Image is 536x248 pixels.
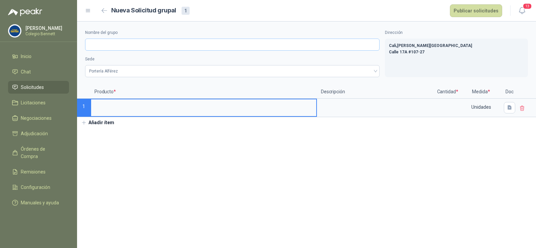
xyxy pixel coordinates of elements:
p: Doc [501,85,518,99]
a: Chat [8,65,69,78]
label: Sede [85,56,380,62]
h2: Nueva Solicitud grupal [111,6,176,15]
p: Cali , [PERSON_NAME][GEOGRAPHIC_DATA] [389,43,524,49]
span: Chat [21,68,31,76]
a: Adjudicación [8,127,69,140]
span: Remisiones [21,168,46,176]
span: Configuración [21,184,50,191]
a: Licitaciones [8,96,69,109]
span: Portería Alférez [89,66,376,76]
p: [PERSON_NAME] [25,26,67,31]
div: Unidades [462,99,500,115]
a: Solicitudes [8,81,69,94]
span: Manuales y ayuda [21,199,59,206]
p: Colegio Bennett [25,32,67,36]
label: Dirección [385,30,528,36]
span: Licitaciones [21,99,46,106]
button: Añadir ítem [77,117,118,129]
span: Órdenes de Compra [21,145,63,160]
span: Negociaciones [21,114,52,122]
a: Negociaciones [8,112,69,125]
span: 13 [523,3,532,9]
span: Adjudicación [21,130,48,137]
p: Cantidad [434,85,461,99]
a: Manuales y ayuda [8,196,69,209]
p: Medida [461,85,501,99]
div: 1 [182,7,190,15]
span: Solicitudes [21,84,44,91]
a: Remisiones [8,165,69,178]
p: 1 [77,99,90,117]
span: Inicio [21,53,31,60]
button: Publicar solicitudes [450,4,502,17]
p: Descripción [317,85,434,99]
p: Calle 17A #107-27 [389,49,524,55]
a: Inicio [8,50,69,63]
label: Nombre del grupo [85,30,380,36]
button: 13 [516,5,528,17]
a: Órdenes de Compra [8,143,69,163]
p: Producto [90,85,317,99]
img: Company Logo [8,24,21,37]
img: Logo peakr [8,8,42,16]
a: Configuración [8,181,69,194]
